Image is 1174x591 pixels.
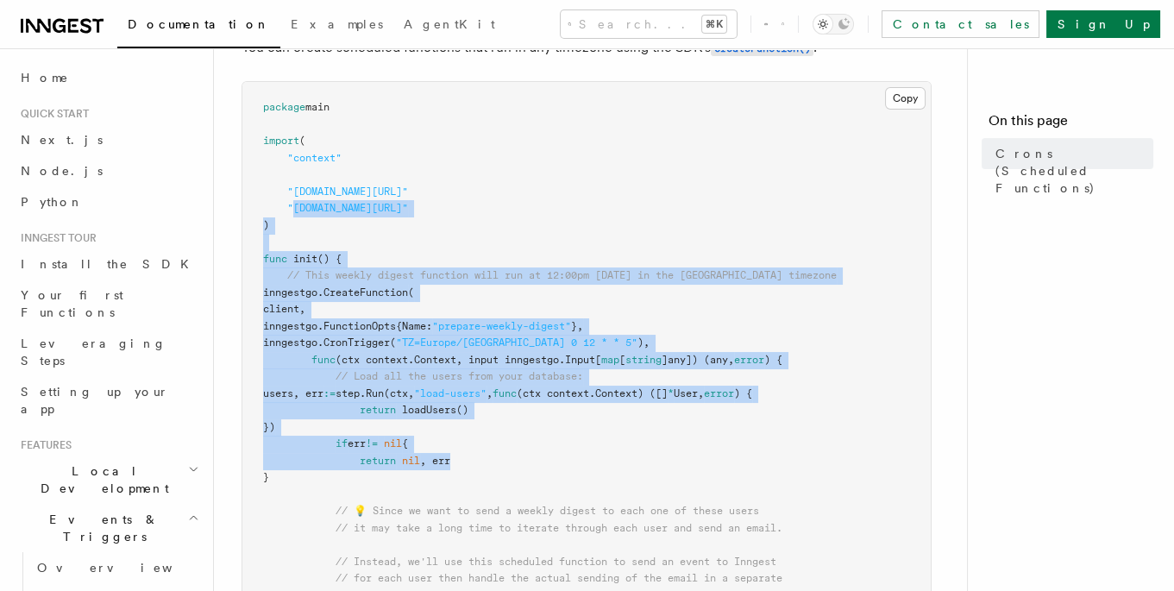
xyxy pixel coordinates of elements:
[995,145,1153,197] span: Crons (Scheduled Functions)
[263,286,323,299] span: inngestgo.
[402,455,420,467] span: nil
[336,505,759,517] span: // 💡 Since we want to send a weekly digest to each one of these users
[396,336,637,349] span: "TZ=Europe/[GEOGRAPHIC_DATA] 0 12 * * 5"
[305,101,330,113] span: main
[336,354,601,366] span: (ctx context.Context, input inngestgo.Input[
[885,87,926,110] button: Copy
[704,387,734,399] span: error
[263,471,269,483] span: }
[456,404,468,416] span: ()
[293,253,317,265] span: init
[702,16,726,33] kbd: ⌘K
[366,437,378,450] span: !=
[336,556,776,568] span: // Instead, we'll use this scheduled function to send an event to Inngest
[128,17,270,31] span: Documentation
[408,286,414,299] span: (
[336,522,782,534] span: // it may take a long time to iterate through each user and send an email.
[637,336,650,349] span: ),
[764,354,782,366] span: ) {
[263,421,275,433] span: })
[263,135,299,147] span: import
[263,387,323,399] span: users, err
[21,257,199,271] span: Install the SDK
[813,14,854,35] button: Toggle dark mode
[291,17,383,31] span: Examples
[21,133,103,147] span: Next.js
[21,288,123,319] span: Your first Functions
[390,336,396,349] span: (
[21,195,84,209] span: Python
[287,152,342,164] span: "context"
[14,107,89,121] span: Quick start
[317,253,342,265] span: () {
[571,320,583,332] span: },
[14,504,203,552] button: Events & Triggers
[14,186,203,217] a: Python
[384,387,414,399] span: (ctx,
[14,511,188,545] span: Events & Triggers
[263,253,287,265] span: func
[360,455,396,467] span: return
[263,219,269,231] span: )
[14,376,203,424] a: Setting up your app
[420,455,450,467] span: , err
[360,404,396,416] span: return
[117,5,280,48] a: Documentation
[14,328,203,376] a: Leveraging Steps
[21,336,166,368] span: Leveraging Steps
[393,5,505,47] a: AgentKit
[14,462,188,497] span: Local Development
[432,320,571,332] span: "prepare-weekly-digest"
[487,387,493,399] span: ,
[366,387,384,399] span: Run
[989,110,1153,138] h4: On this page
[287,202,408,214] span: "[DOMAIN_NAME][URL]"
[14,62,203,93] a: Home
[263,320,432,332] span: inngestgo.FunctionOpts{Name:
[674,387,704,399] span: User,
[348,437,366,450] span: err
[517,387,668,399] span: (ctx context.Context) ([]
[323,336,390,349] span: CronTrigger
[280,5,393,47] a: Examples
[311,354,336,366] span: func
[287,185,408,198] span: "[DOMAIN_NAME][URL]"
[21,69,69,86] span: Home
[323,286,408,299] span: CreateFunction
[14,438,72,452] span: Features
[404,17,495,31] span: AgentKit
[323,387,336,399] span: :=
[263,101,305,113] span: package
[21,385,169,416] span: Setting up your app
[414,387,487,399] span: "load-users"
[734,354,764,366] span: error
[263,336,323,349] span: inngestgo.
[384,437,402,450] span: nil
[402,404,456,416] span: loadUsers
[711,41,813,56] code: CreateFunction()
[336,370,583,382] span: // Load all the users from your database:
[14,280,203,328] a: Your first Functions
[561,10,737,38] button: Search...⌘K
[14,231,97,245] span: Inngest tour
[619,354,625,366] span: [
[625,354,662,366] span: string
[21,164,103,178] span: Node.js
[37,561,215,575] span: Overview
[30,552,203,583] a: Overview
[711,39,813,55] a: CreateFunction()
[336,387,366,399] span: step.
[493,387,517,399] span: func
[14,248,203,280] a: Install the SDK
[336,437,348,450] span: if
[734,387,752,399] span: ) {
[601,354,619,366] span: map
[287,269,837,281] span: // This weekly digest function will run at 12:00pm [DATE] in the [GEOGRAPHIC_DATA] timezone
[989,138,1153,204] a: Crons (Scheduled Functions)
[882,10,1039,38] a: Contact sales
[299,135,305,147] span: (
[662,354,734,366] span: ]any]) (any,
[14,456,203,504] button: Local Development
[14,155,203,186] a: Node.js
[14,124,203,155] a: Next.js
